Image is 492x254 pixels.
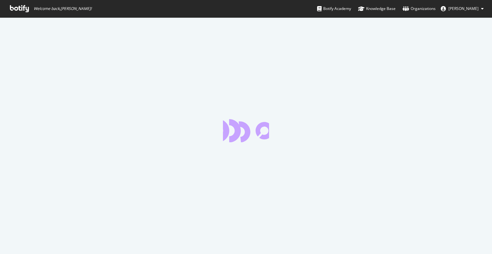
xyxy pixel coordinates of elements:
[34,6,92,11] span: Welcome back, [PERSON_NAME] !
[358,5,396,12] div: Knowledge Base
[403,5,436,12] div: Organizations
[223,119,269,142] div: animation
[448,6,479,11] span: Craig Harkins
[436,4,489,14] button: [PERSON_NAME]
[317,5,351,12] div: Botify Academy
